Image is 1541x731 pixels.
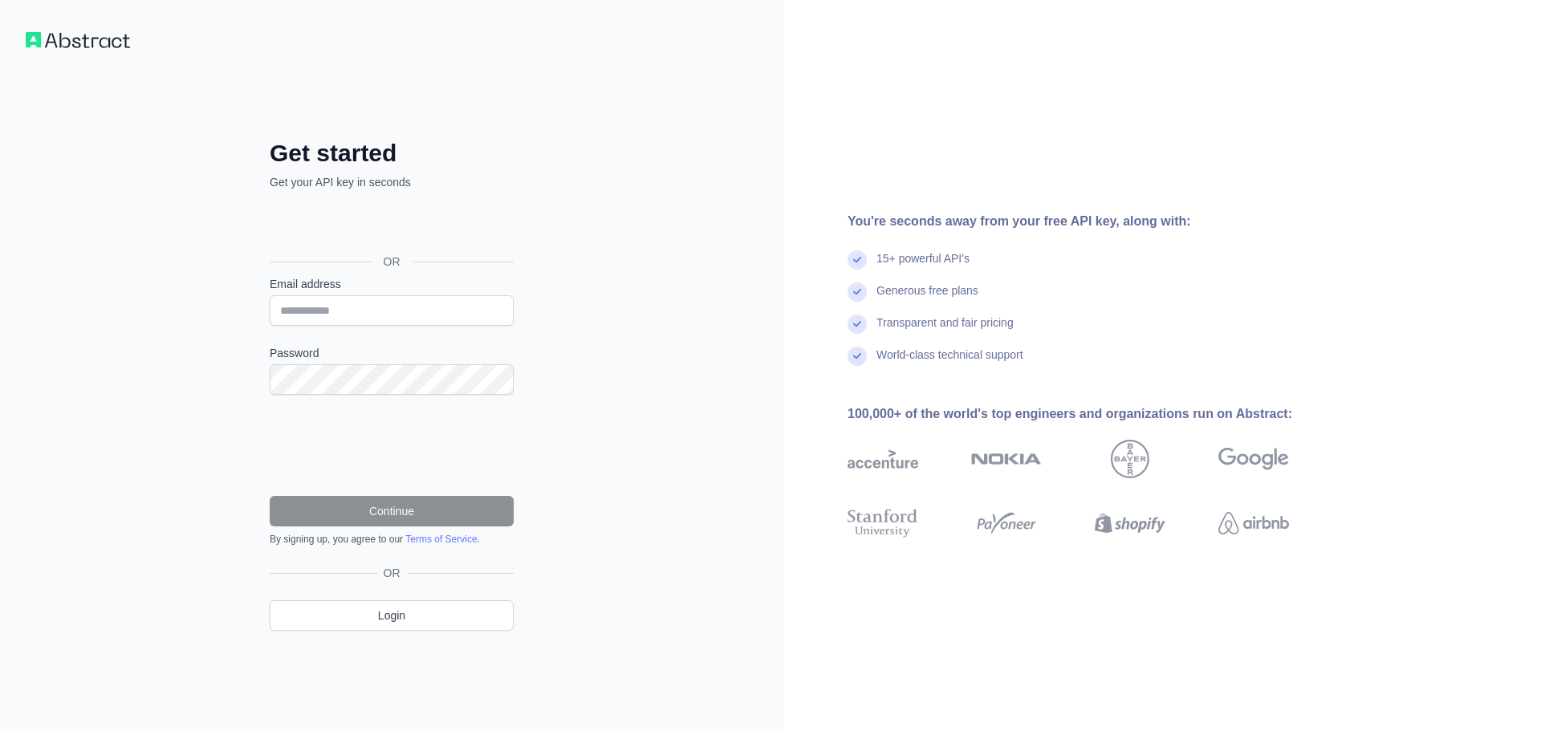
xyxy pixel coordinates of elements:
button: Continue [270,496,514,526]
img: google [1218,440,1289,478]
div: 100,000+ of the world's top engineers and organizations run on Abstract: [848,404,1340,424]
h2: Get started [270,139,514,168]
iframe: Botão Iniciar sessão com o Google [262,208,518,243]
span: OR [371,254,413,270]
p: Get your API key in seconds [270,174,514,190]
img: check mark [848,315,867,334]
label: Password [270,345,514,361]
span: OR [377,565,407,581]
img: check mark [848,282,867,302]
div: You're seconds away from your free API key, along with: [848,212,1340,231]
img: accenture [848,440,918,478]
label: Email address [270,276,514,292]
div: 15+ powerful API's [876,250,970,282]
img: check mark [848,250,867,270]
div: By signing up, you agree to our . [270,533,514,546]
a: Login [270,600,514,631]
img: payoneer [971,506,1042,541]
div: Generous free plans [876,282,978,315]
div: Transparent and fair pricing [876,315,1014,347]
a: Terms of Service [405,534,477,545]
img: check mark [848,347,867,366]
img: Workflow [26,32,130,48]
img: shopify [1095,506,1165,541]
iframe: reCAPTCHA [270,414,514,477]
img: bayer [1111,440,1149,478]
img: nokia [971,440,1042,478]
img: stanford university [848,506,918,541]
div: World-class technical support [876,347,1023,379]
img: airbnb [1218,506,1289,541]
